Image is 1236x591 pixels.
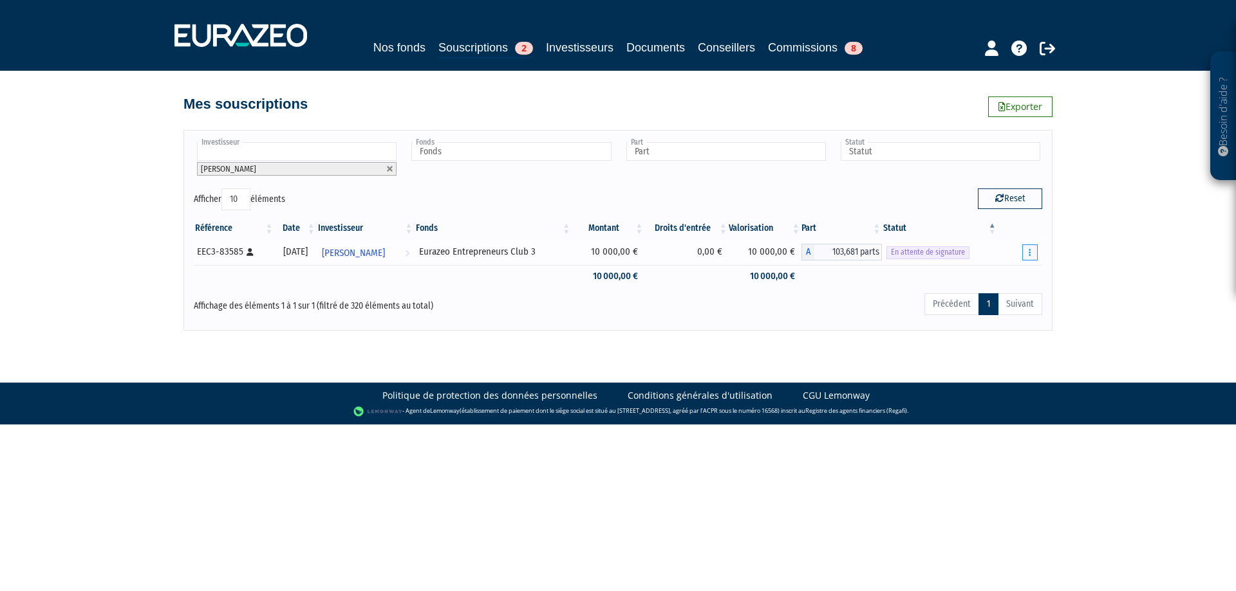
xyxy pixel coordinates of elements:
a: Conditions générales d'utilisation [628,389,772,402]
a: Conseillers [698,39,755,57]
div: EEC3-83585 [197,245,270,259]
td: 0,00 € [644,239,729,265]
p: Besoin d'aide ? [1216,59,1231,174]
a: Souscriptions2 [438,39,533,59]
span: 2 [515,42,533,55]
th: Statut : activer pour trier la colonne par ordre d&eacute;croissant [882,217,998,239]
td: 10 000,00 € [572,239,644,265]
div: Eurazeo Entrepreneurs Club 3 [419,245,568,259]
td: 10 000,00 € [729,239,801,265]
a: Politique de protection des données personnelles [382,389,597,402]
a: 1 [979,293,998,315]
a: CGU Lemonway [803,389,870,402]
a: Registre des agents financiers (Regafi) [805,406,907,415]
td: 10 000,00 € [729,265,801,287]
th: Droits d'entrée: activer pour trier la colonne par ordre croissant [644,217,729,239]
a: Exporter [988,96,1053,117]
a: Documents [626,39,685,57]
span: En attente de signature [886,246,969,259]
td: 10 000,00 € [572,265,644,287]
button: Reset [978,188,1042,209]
a: Investisseurs [546,39,613,57]
i: [Français] Personne physique [247,248,254,256]
a: [PERSON_NAME] [317,239,415,265]
img: 1732889491-logotype_eurazeo_blanc_rvb.png [174,24,307,47]
select: Afficheréléments [221,188,250,210]
span: [PERSON_NAME] [201,164,256,174]
th: Fonds: activer pour trier la colonne par ordre croissant [415,217,572,239]
div: [DATE] [279,245,312,259]
th: Date: activer pour trier la colonne par ordre croissant [275,217,317,239]
i: Voir l'investisseur [405,241,409,265]
th: Montant: activer pour trier la colonne par ordre croissant [572,217,644,239]
span: 8 [845,42,863,55]
a: Lemonway [430,406,460,415]
div: - Agent de (établissement de paiement dont le siège social est situé au [STREET_ADDRESS], agréé p... [13,405,1223,418]
span: A [801,244,814,260]
h4: Mes souscriptions [183,96,308,112]
a: Commissions8 [768,39,863,57]
span: 103,681 parts [814,244,883,260]
label: Afficher éléments [194,188,285,210]
th: Référence : activer pour trier la colonne par ordre croissant [194,217,275,239]
th: Investisseur: activer pour trier la colonne par ordre croissant [317,217,415,239]
th: Valorisation: activer pour trier la colonne par ordre croissant [729,217,801,239]
div: A - Eurazeo Entrepreneurs Club 3 [801,244,883,260]
span: [PERSON_NAME] [322,241,385,265]
div: Affichage des éléments 1 à 1 sur 1 (filtré de 320 éléments au total) [194,292,536,313]
th: Part: activer pour trier la colonne par ordre croissant [801,217,883,239]
img: logo-lemonway.png [353,405,403,418]
a: Nos fonds [373,39,426,57]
